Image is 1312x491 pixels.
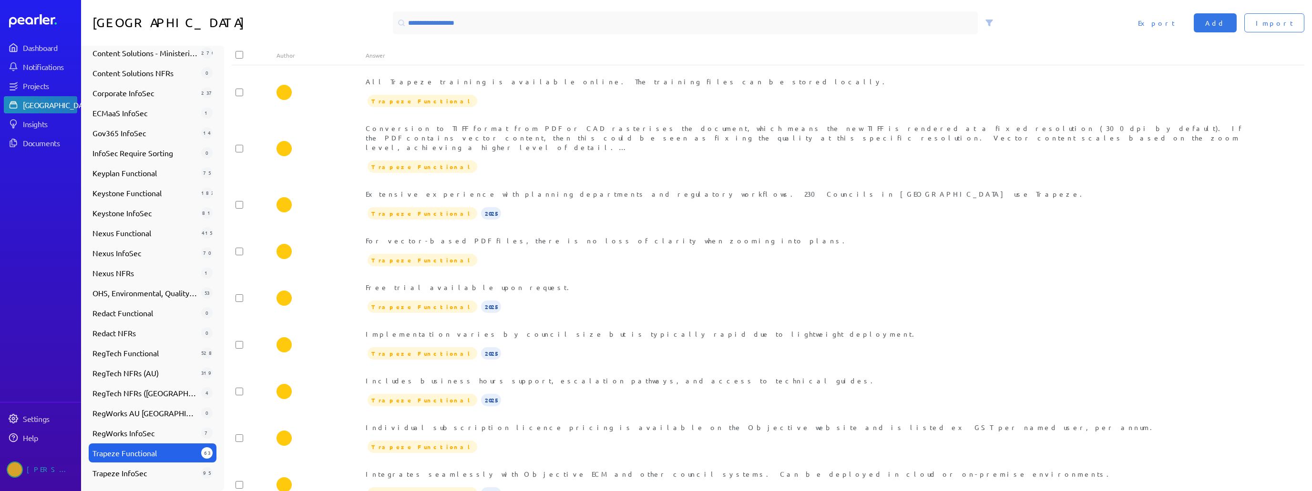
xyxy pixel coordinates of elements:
[92,407,197,419] span: RegWorks AU [GEOGRAPHIC_DATA]
[92,67,197,79] span: Content Solutions NFRs
[368,160,477,173] span: Trapeze Functional
[4,134,77,151] a: Documents
[92,307,197,319] span: Redact Functional
[92,287,197,299] span: OHS, Environmental, Quality, Ethical Dealings
[201,187,213,199] div: 182
[201,387,213,399] div: 4
[201,107,213,119] div: 1
[23,43,76,52] div: Dashboard
[92,107,197,119] span: ECMaaS InfoSec
[4,458,77,481] a: Scott Hay's photo[PERSON_NAME]
[201,367,213,379] div: 319
[1244,13,1304,32] button: Import
[92,427,197,439] span: RegWorks InfoSec
[366,282,1260,292] div: Free trial available upon request.
[201,207,213,219] div: 81
[201,427,213,439] div: 7
[201,447,213,459] div: 63
[92,127,197,139] span: Gov365 InfoSec
[4,58,77,75] a: Notifications
[201,167,213,179] div: 75
[23,138,76,148] div: Documents
[1194,13,1237,32] button: Add
[92,11,389,34] h1: [GEOGRAPHIC_DATA]
[92,187,197,199] span: Keystone Functional
[92,47,197,59] span: Content Solutions - Ministerials - Non Functional
[92,467,197,479] span: Trapeze InfoSec
[9,14,77,28] a: Dashboard
[92,447,197,459] span: Trapeze Functional
[201,307,213,319] div: 0
[366,469,1260,479] div: Integrates seamlessly with Objective ECM and other council systems. Can be deployed in cloud or o...
[368,95,477,107] span: Trapeze Functional
[366,51,1260,59] div: Answer
[201,127,213,139] div: 14
[23,81,76,90] div: Projects
[481,394,501,406] span: 2025
[277,141,292,156] img: Scott Hay
[27,461,74,478] div: [PERSON_NAME]
[1256,18,1293,28] span: Import
[1205,18,1225,28] span: Add
[92,387,197,399] span: RegTech NFRs ([GEOGRAPHIC_DATA])
[92,327,197,339] span: Redact NFRs
[92,247,197,259] span: Nexus InfoSec
[92,227,197,239] span: Nexus Functional
[4,429,77,446] a: Help
[277,337,292,352] img: Scott Hay
[201,407,213,419] div: 0
[366,422,1260,432] div: Individual subscription licence pricing is available on the Objective website and is listed ex GS...
[277,197,292,212] img: Scott Hay
[7,461,23,478] img: Scott Hay
[1138,18,1175,28] span: Export
[1127,13,1186,32] button: Export
[368,254,477,266] span: Trapeze Functional
[277,291,292,306] img: Scott Hay
[201,287,213,299] div: 53
[366,77,1260,86] div: All Trapeze training is available online. The training files can be stored locally.
[366,236,1260,245] div: For vector-based PDF files, there is no loss of clarity when zooming into plans.
[23,62,76,71] div: Notifications
[368,441,477,453] span: Trapeze Functional
[4,96,77,113] a: [GEOGRAPHIC_DATA]
[201,467,213,479] div: 95
[277,244,292,259] img: Scott Hay
[277,51,366,59] div: Author
[92,347,197,359] span: RegTech Functional
[23,414,76,423] div: Settings
[4,77,77,94] a: Projects
[201,267,213,279] div: 1
[23,100,94,110] div: [GEOGRAPHIC_DATA]
[92,267,197,279] span: Nexus NFRs
[92,207,197,219] span: Keystone InfoSec
[92,147,197,159] span: InfoSec Require Sorting
[481,301,501,313] span: 2025
[368,301,477,313] span: Trapeze Functional
[92,367,197,379] span: RegTech NFRs (AU)
[366,329,1260,339] div: Implementation varies by council size but is typically rapid due to lightweight deployment.
[201,67,213,79] div: 0
[368,347,477,360] span: Trapeze Functional
[23,119,76,129] div: Insights
[481,347,501,360] span: 2025
[201,347,213,359] div: 528
[366,189,1260,199] div: Extensive experience with planning departments and regulatory workflows. 230 Councils in [GEOGRAP...
[23,433,76,442] div: Help
[366,123,1260,152] div: Conversion to TIFF format from PDF or CAD rasterises the document, which means the new TIFF is re...
[277,384,292,399] img: Scott Hay
[4,115,77,132] a: Insights
[4,410,77,427] a: Settings
[201,327,213,339] div: 0
[92,87,197,99] span: Corporate InfoSec
[366,376,1260,385] div: Includes business hours support, escalation pathways, and access to technical guides.
[201,147,213,159] div: 0
[201,87,213,99] div: 237
[277,85,292,100] img: Scott Hay
[277,431,292,446] img: Scott Hay
[201,227,213,239] div: 415
[201,47,213,59] div: 270
[201,247,213,259] div: 70
[4,39,77,56] a: Dashboard
[92,167,197,179] span: Keyplan Functional
[481,207,501,220] span: 2025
